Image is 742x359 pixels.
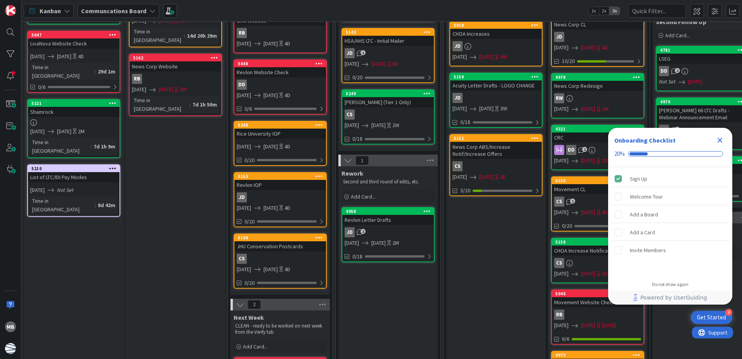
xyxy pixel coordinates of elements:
[342,90,434,107] div: 5240[PERSON_NAME] (Tier 1 Only)
[552,197,643,207] div: CS
[479,173,494,181] span: [DATE]
[630,210,658,219] div: Add a Board
[132,96,189,113] div: Time in [GEOGRAPHIC_DATA]
[552,81,643,91] div: News Corp Redesign
[581,321,595,329] span: [DATE]
[342,227,434,237] div: JD
[159,85,173,94] span: [DATE]
[244,156,255,164] span: 0/20
[611,206,729,223] div: Add a Board is incomplete.
[614,150,726,157] div: Checklist progress: 20%
[90,142,92,151] span: :
[554,105,569,113] span: [DATE]
[554,310,564,320] div: RB
[602,105,609,113] div: 2M
[554,197,564,207] div: CS
[342,208,434,215] div: 4958
[234,60,326,67] div: 5048
[566,145,576,155] div: DD
[555,178,643,183] div: 5156
[189,100,191,109] span: :
[581,157,595,165] span: [DATE]
[234,173,326,190] div: 5153Revlon IOP
[264,91,278,99] span: [DATE]
[28,107,120,117] div: Shamrock
[234,129,326,139] div: Rice University IOP
[552,258,643,268] div: CS
[264,265,278,274] span: [DATE]
[582,147,587,152] span: 2
[284,40,290,48] div: 4D
[554,44,569,52] span: [DATE]
[552,177,643,194] div: 5156Movement CL
[450,73,542,80] div: 5159
[675,127,680,132] span: 2
[78,127,85,136] div: 2M
[28,100,120,107] div: 5221
[95,67,96,76] span: :
[30,138,90,155] div: Time in [GEOGRAPHIC_DATA]
[264,40,278,48] span: [DATE]
[31,32,120,38] div: 5047
[40,6,61,16] span: Kanban
[552,132,643,143] div: CRC
[237,204,251,212] span: [DATE]
[352,73,362,82] span: 0/20
[714,134,726,146] div: Close Checklist
[234,67,326,77] div: Revlon Website Check
[78,52,84,61] div: 4D
[554,157,569,165] span: [DATE]
[264,143,278,151] span: [DATE]
[588,7,599,15] span: 1x
[238,235,326,240] div: 5198
[244,279,255,287] span: 0/20
[81,7,146,15] b: Communcations Board
[392,239,399,247] div: 2M
[234,60,326,77] div: 5048Revlon Website Check
[452,53,467,61] span: [DATE]
[234,254,326,264] div: CS
[611,170,729,187] div: Sign Up is complete.
[454,23,542,28] div: 5018
[234,234,326,251] div: 5198JHU Conservation Postcards
[602,44,608,52] div: 4D
[452,41,463,51] div: JD
[450,142,542,159] div: News Corp ABS/Increase Notif/Increase Offers
[244,105,252,113] span: 0/6
[371,239,386,247] span: [DATE]
[659,66,669,76] div: DD
[554,93,564,103] div: RW
[640,293,707,302] span: Powered by UserGuiding
[371,60,386,68] span: [DATE]
[450,22,542,39] div: 5018CHOA Increases
[28,165,120,182] div: 5210List of LTC/IDI Pay Modes
[450,73,542,91] div: 5159Acuity Letter Drafts - LOGO CHANGE
[28,100,120,117] div: 5221Shamrock
[28,31,120,49] div: 5047LivaNova Website Check
[343,179,433,185] p: Second and third round of edits, etc.
[130,74,221,84] div: RB
[284,265,290,274] div: 4D
[345,110,355,120] div: CS
[554,32,564,42] div: JD
[234,173,326,180] div: 5153
[479,105,494,113] span: [DATE]
[697,314,726,321] div: Get Started
[57,186,74,193] i: Not Set
[454,136,542,141] div: 5152
[342,97,434,107] div: [PERSON_NAME] (Tier 1 Only)
[614,150,625,157] div: 20%
[355,156,369,165] span: 1
[345,60,359,68] span: [DATE]
[552,125,643,132] div: 4321
[450,80,542,91] div: Acuity Letter Drafts - LOGO CHANGE
[562,57,575,65] span: 10/20
[351,193,376,200] span: Add Card...
[38,83,45,91] span: 0/6
[392,60,398,68] div: 6D
[630,192,663,201] div: Welcome Tour
[92,142,117,151] div: 7d 1h 9m
[191,100,219,109] div: 7d 1h 50m
[28,172,120,182] div: List of LTC/IDI Pay Modes
[31,166,120,171] div: 5210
